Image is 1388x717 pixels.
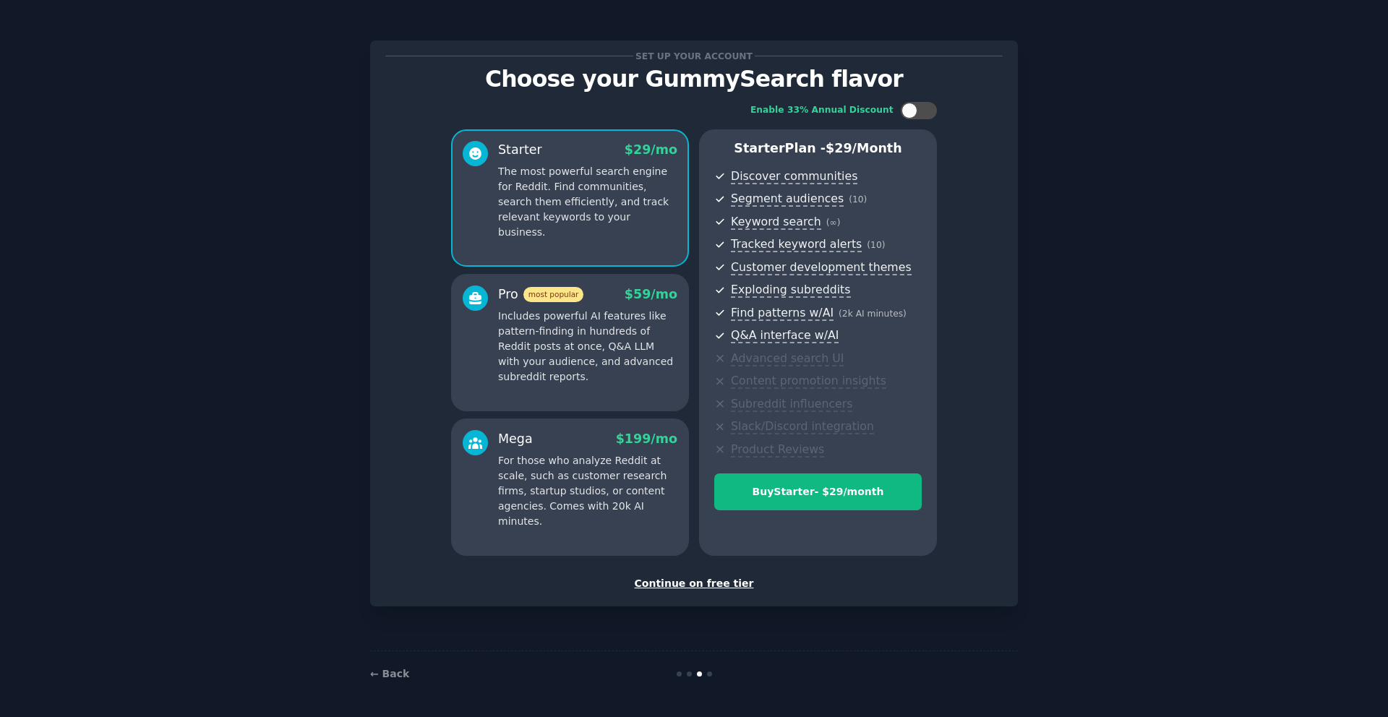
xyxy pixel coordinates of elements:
span: Slack/Discord integration [731,419,874,434]
span: Subreddit influencers [731,397,852,412]
a: ← Back [370,668,409,679]
div: Continue on free tier [385,576,1003,591]
span: Discover communities [731,169,857,184]
span: ( 10 ) [867,240,885,250]
span: Tracked keyword alerts [731,237,862,252]
div: Pro [498,285,583,304]
p: Starter Plan - [714,139,922,158]
span: Content promotion insights [731,374,886,389]
span: Find patterns w/AI [731,306,834,321]
div: Buy Starter - $ 29 /month [715,484,921,499]
span: $ 29 /month [826,141,902,155]
p: Includes powerful AI features like pattern-finding in hundreds of Reddit posts at once, Q&A LLM w... [498,309,677,385]
span: Keyword search [731,215,821,230]
span: ( 2k AI minutes ) [839,309,907,319]
div: Enable 33% Annual Discount [750,104,894,117]
span: Product Reviews [731,442,824,458]
div: Mega [498,430,533,448]
p: The most powerful search engine for Reddit. Find communities, search them efficiently, and track ... [498,164,677,240]
p: Choose your GummySearch flavor [385,66,1003,92]
span: ( 10 ) [849,194,867,205]
span: Exploding subreddits [731,283,850,298]
span: Segment audiences [731,192,844,207]
p: For those who analyze Reddit at scale, such as customer research firms, startup studios, or conte... [498,453,677,529]
span: $ 59 /mo [625,287,677,301]
span: Q&A interface w/AI [731,328,839,343]
span: most popular [523,287,584,302]
span: Customer development themes [731,260,912,275]
div: Starter [498,141,542,159]
span: Advanced search UI [731,351,844,366]
span: $ 199 /mo [616,432,677,446]
span: Set up your account [633,48,755,64]
span: $ 29 /mo [625,142,677,157]
span: ( ∞ ) [826,218,841,228]
button: BuyStarter- $29/month [714,473,922,510]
